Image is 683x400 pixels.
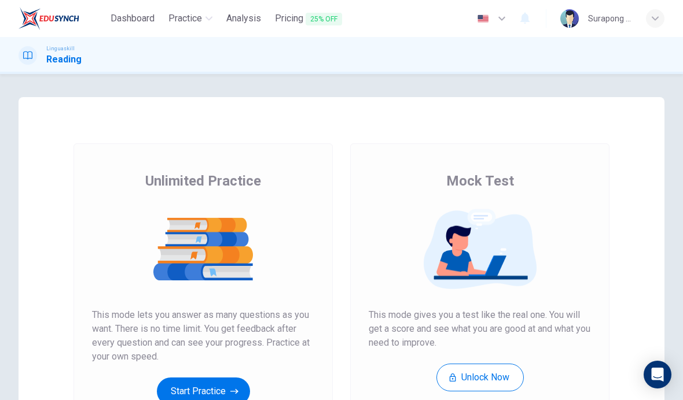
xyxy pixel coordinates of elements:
img: en [476,14,490,23]
div: Surapong Chocharundet [588,12,632,25]
span: Mock Test [446,172,514,190]
span: This mode gives you a test like the real one. You will get a score and see what you are good at a... [369,308,591,350]
span: Dashboard [111,12,155,25]
span: Pricing [275,12,342,26]
img: EduSynch logo [19,7,79,30]
span: 25% OFF [306,13,342,25]
span: Practice [168,12,202,25]
span: Linguaskill [46,45,75,53]
h1: Reading [46,53,82,66]
span: Unlimited Practice [145,172,261,190]
button: Unlock Now [436,364,524,391]
button: Pricing25% OFF [270,8,347,29]
div: Open Intercom Messenger [644,361,671,388]
a: Analysis [222,8,266,29]
a: EduSynch logo [19,7,106,30]
span: Analysis [226,12,261,25]
img: Profile picture [560,9,579,28]
span: This mode lets you answer as many questions as you want. There is no time limit. You get feedback... [92,308,314,364]
button: Dashboard [106,8,159,29]
a: Dashboard [106,8,159,29]
button: Analysis [222,8,266,29]
button: Practice [164,8,217,29]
